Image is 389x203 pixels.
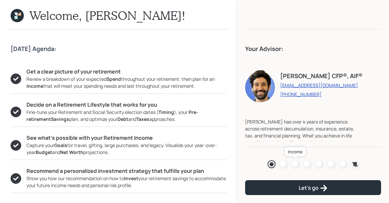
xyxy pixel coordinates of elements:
[280,73,363,80] h4: [PERSON_NAME] CFP®, AIF®
[107,76,121,82] b: Spend
[299,184,328,192] div: Let's go
[136,116,149,122] b: Taxes
[117,116,128,122] b: Debt
[54,142,67,148] b: Goals
[245,180,381,195] button: Let's go
[26,83,43,89] b: Income
[36,149,52,155] b: Budget
[124,175,138,181] b: Invest
[26,102,227,108] h5: Decide on a Retirement Lifestyle that works for you
[26,109,227,123] div: Fine-tune your Retirement and Social Security election dates ( ), your plan, and optimize your an...
[26,76,227,89] div: Review a breakdown of your expected throughout your retirement, then plan for an that will meet y...
[60,149,83,155] b: Net Worth
[11,45,227,53] h4: [DATE] Agenda:
[245,45,381,53] h4: Your Advisor:
[245,118,355,174] div: [PERSON_NAME] has over 4 years of experience across retirement decumulation, insurance, estate, t...
[26,135,227,141] h5: See what’s possible with your Retirement Income
[26,69,227,75] h5: Get a clear picture of your retirement
[29,8,186,23] h1: Welcome, [PERSON_NAME]!
[26,142,227,156] div: Capture your for travel, gifting, large purchases, and legacy. Visualize your year-over-year and ...
[51,116,69,122] b: Savings
[158,109,174,115] b: Timing
[280,82,363,88] a: [EMAIL_ADDRESS][DOMAIN_NAME]
[26,168,227,174] h5: Recommend a personalized investment strategy that fulfills your plan
[280,91,363,97] a: [PHONE_NUMBER]
[26,175,227,189] div: Show you how our recommendation on how to your retirement savings to accommodate your future inco...
[245,69,275,102] img: eric-schwartz-headshot.png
